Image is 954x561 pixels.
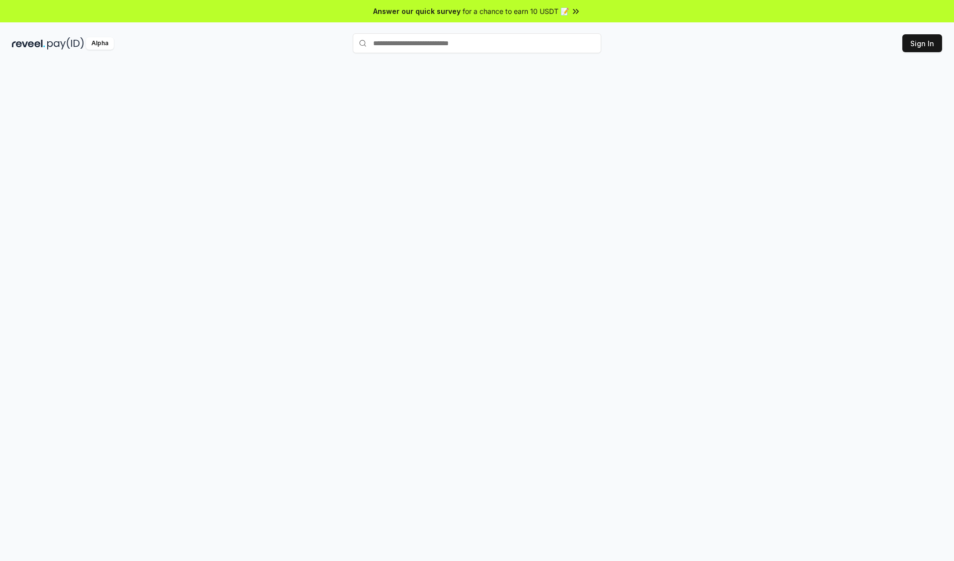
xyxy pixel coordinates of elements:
button: Sign In [902,34,942,52]
img: reveel_dark [12,37,45,50]
span: for a chance to earn 10 USDT 📝 [463,6,569,16]
img: pay_id [47,37,84,50]
span: Answer our quick survey [373,6,461,16]
div: Alpha [86,37,114,50]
